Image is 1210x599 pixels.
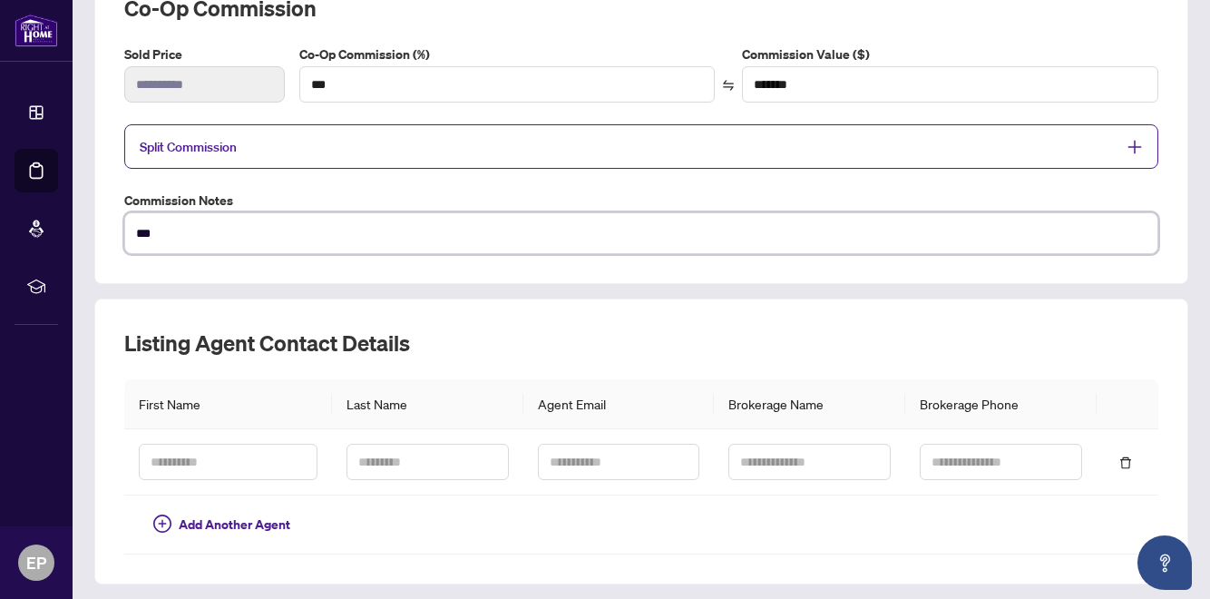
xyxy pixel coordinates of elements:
[905,379,1097,429] th: Brokerage Phone
[124,329,1158,358] h2: Listing Agent Contact Details
[26,550,46,575] span: EP
[124,124,1158,169] div: Split Commission
[299,44,716,64] label: Co-Op Commission (%)
[714,379,905,429] th: Brokerage Name
[140,139,237,155] span: Split Commission
[742,44,1158,64] label: Commission Value ($)
[15,14,58,47] img: logo
[124,379,332,429] th: First Name
[179,515,290,535] span: Add Another Agent
[1127,139,1143,155] span: plus
[523,379,715,429] th: Agent Email
[722,79,735,92] span: swap
[332,379,523,429] th: Last Name
[1119,457,1132,469] span: delete
[1137,535,1192,590] button: Open asap
[124,44,285,64] label: Sold Price
[139,510,305,539] button: Add Another Agent
[153,515,171,533] span: plus-circle
[124,191,1158,211] label: Commission Notes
